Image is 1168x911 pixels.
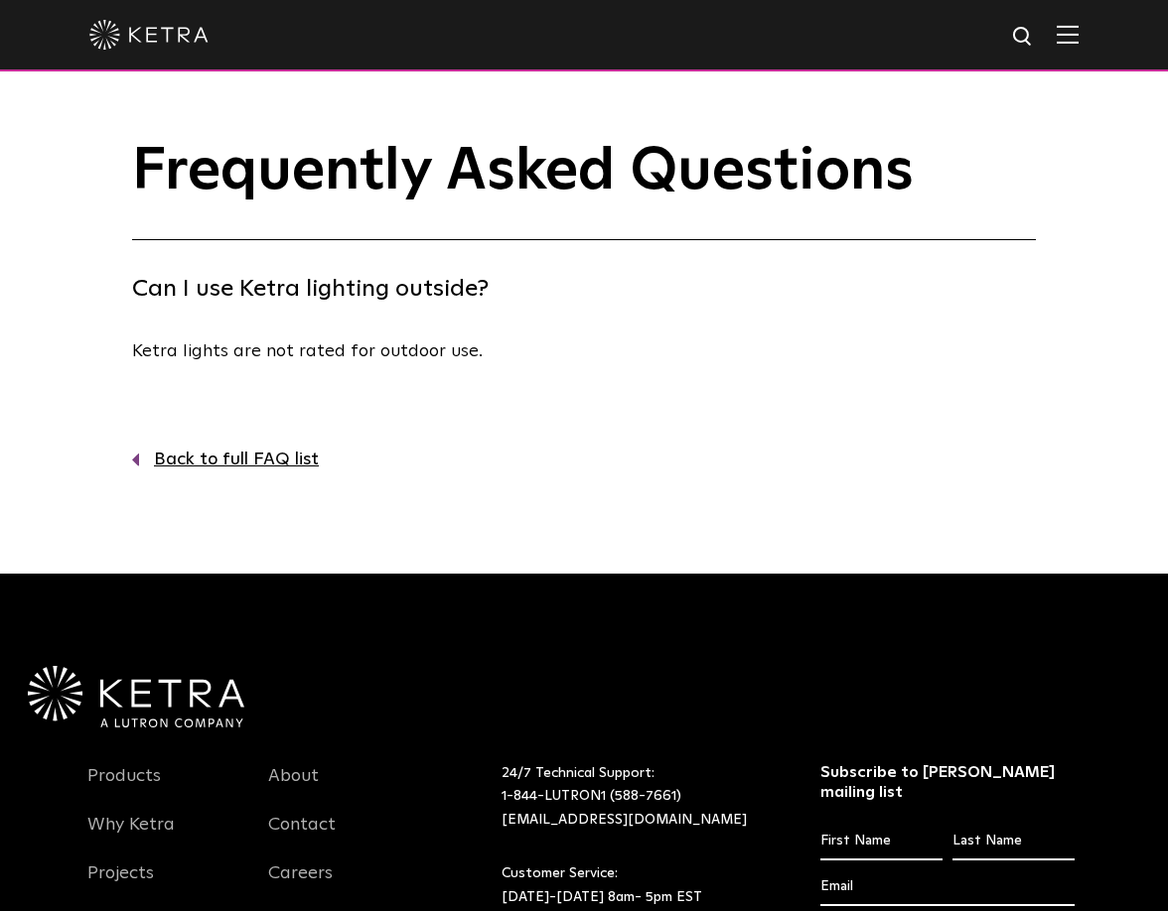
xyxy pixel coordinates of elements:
[268,814,336,859] a: Contact
[952,823,1075,860] input: Last Name
[502,789,681,803] a: 1-844-LUTRON1 (588-7661)
[89,20,209,50] img: ketra-logo-2019-white
[1011,25,1036,50] img: search icon
[87,765,161,811] a: Products
[132,446,1036,474] a: Back to full FAQ list
[820,868,1076,906] input: Email
[502,813,747,827] a: [EMAIL_ADDRESS][DOMAIN_NAME]
[132,270,1036,308] h4: Can I use Ketra lighting outside?
[820,823,943,860] input: First Name
[87,862,154,908] a: Projects
[1057,25,1079,44] img: Hamburger%20Nav.svg
[132,337,1036,366] p: Ketra lights are not rated for outdoor use.
[268,862,333,908] a: Careers
[132,139,1036,240] h1: Frequently Asked Questions
[87,814,175,859] a: Why Ketra
[268,765,319,811] a: About
[28,666,244,727] img: Ketra-aLutronCo_White_RGB
[820,762,1076,804] h3: Subscribe to [PERSON_NAME] mailing list
[502,762,771,833] p: 24/7 Technical Support:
